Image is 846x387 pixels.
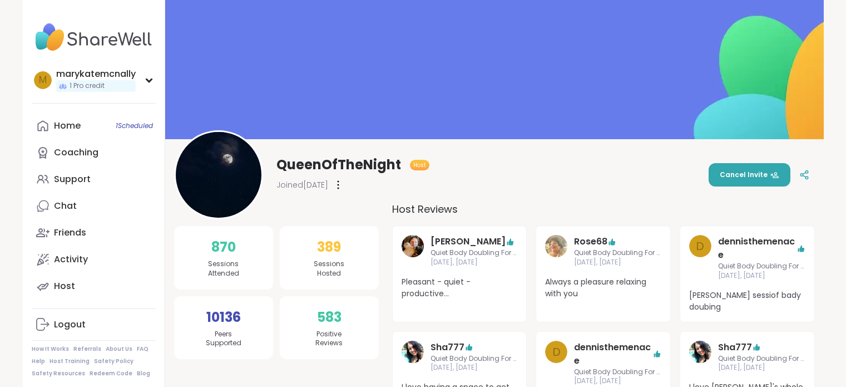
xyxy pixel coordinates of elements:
a: dennisthemenace [718,235,796,262]
a: d [545,341,567,386]
a: Blog [137,370,150,378]
span: Always a pleasure relaxing with you [545,276,661,300]
div: Friends [54,227,86,239]
span: Host [413,161,426,169]
span: [PERSON_NAME] sessiof bady doubing [689,290,805,313]
span: Quiet Body Doubling For Productivity - [DATE] [574,248,661,258]
a: Logout [32,311,156,338]
a: Sha777 [402,341,424,373]
span: [DATE], [DATE] [431,258,518,267]
span: [DATE], [DATE] [718,271,805,281]
button: Cancel Invite [709,163,790,187]
a: Redeem Code [90,370,132,378]
a: Support [32,166,156,193]
div: Support [54,173,91,185]
span: Quiet Body Doubling For Productivity - [DATE] [431,354,518,364]
a: d [689,235,711,281]
img: ShareWell Nav Logo [32,18,156,57]
div: Home [54,120,81,132]
span: 1 Pro credit [70,81,105,91]
a: Sha777 [431,341,464,354]
span: d [696,238,704,254]
a: dennisthemenace [574,341,652,368]
a: Friends [32,219,156,246]
a: Coaching [32,139,156,166]
a: Home1Scheduled [32,112,156,139]
span: Sessions Attended [208,259,239,278]
span: d [552,344,561,360]
span: Joined [DATE] [276,179,328,190]
div: Activity [54,253,88,266]
img: QueenOfTheNight [176,132,261,218]
a: Help [32,357,45,365]
img: Rose68 [545,235,567,257]
span: Sessions Hosted [314,259,344,278]
span: 1 Scheduled [116,121,153,130]
a: LuAnn [402,235,424,267]
div: Host [54,280,75,292]
a: Rose68 [545,235,567,267]
a: Rose68 [574,235,607,248]
a: Sha777 [718,341,752,354]
span: Quiet Body Doubling For Productivity - [DATE] [718,354,805,364]
a: How It Works [32,345,69,353]
a: Safety Policy [94,357,133,365]
a: [PERSON_NAME] [431,235,506,248]
span: QueenOfTheNight [276,156,401,174]
a: Host Training [50,357,90,365]
a: Chat [32,193,156,219]
span: m [39,73,47,87]
span: Quiet Body Doubling For Productivity - [DATE] [718,262,805,271]
span: [DATE], [DATE] [431,363,518,373]
span: Quiet Body Doubling For Productivity - [DATE] [574,368,661,377]
div: Logout [54,319,86,331]
span: 10136 [206,307,241,327]
span: Peers Supported [206,330,241,349]
img: Sha777 [402,341,424,363]
img: LuAnn [402,235,424,257]
a: Sha777 [689,341,711,373]
img: Sha777 [689,341,711,363]
span: [DATE], [DATE] [718,363,805,373]
span: 870 [211,237,236,257]
div: marykatemcnally [56,68,136,80]
span: Cancel Invite [720,170,779,180]
span: 389 [317,237,341,257]
a: Referrals [73,345,101,353]
a: Host [32,273,156,300]
span: [DATE], [DATE] [574,376,661,386]
a: Activity [32,246,156,273]
div: Coaching [54,146,98,159]
div: Chat [54,200,77,212]
span: Positive Reviews [315,330,343,349]
span: [DATE], [DATE] [574,258,661,267]
span: 583 [317,307,342,327]
span: Quiet Body Doubling For Productivity - [DATE] [431,248,518,258]
a: FAQ [137,345,149,353]
a: Safety Resources [32,370,85,378]
span: Pleasant - quiet - productive... [402,276,518,300]
a: About Us [106,345,132,353]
